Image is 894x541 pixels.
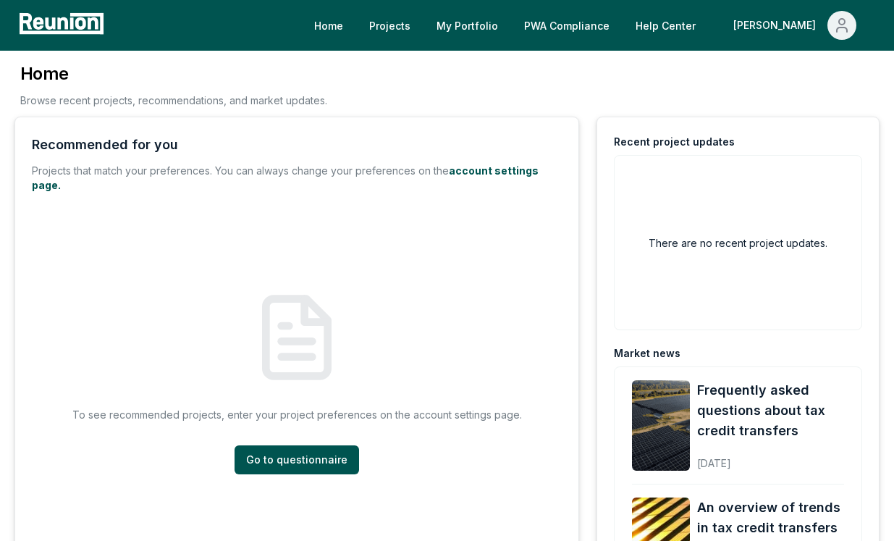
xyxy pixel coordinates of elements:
img: Frequently asked questions about tax credit transfers [632,380,690,471]
nav: Main [303,11,880,40]
div: Market news [614,346,680,361]
button: [PERSON_NAME] [722,11,868,40]
div: Recent project updates [614,135,735,149]
div: Recommended for you [32,135,178,155]
a: Projects [358,11,422,40]
div: [DATE] [697,445,844,471]
h2: There are no recent project updates. [649,235,827,251]
a: Home [303,11,355,40]
div: [PERSON_NAME] [733,11,822,40]
a: PWA Compliance [513,11,621,40]
a: Frequently asked questions about tax credit transfers [697,380,844,441]
a: My Portfolio [425,11,510,40]
h3: Home [20,62,327,85]
a: Go to questionnaire [235,445,359,474]
span: Projects that match your preferences. You can always change your preferences on the [32,164,449,177]
a: Help Center [624,11,707,40]
p: To see recommended projects, enter your project preferences on the account settings page. [72,407,522,422]
p: Browse recent projects, recommendations, and market updates. [20,93,327,108]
